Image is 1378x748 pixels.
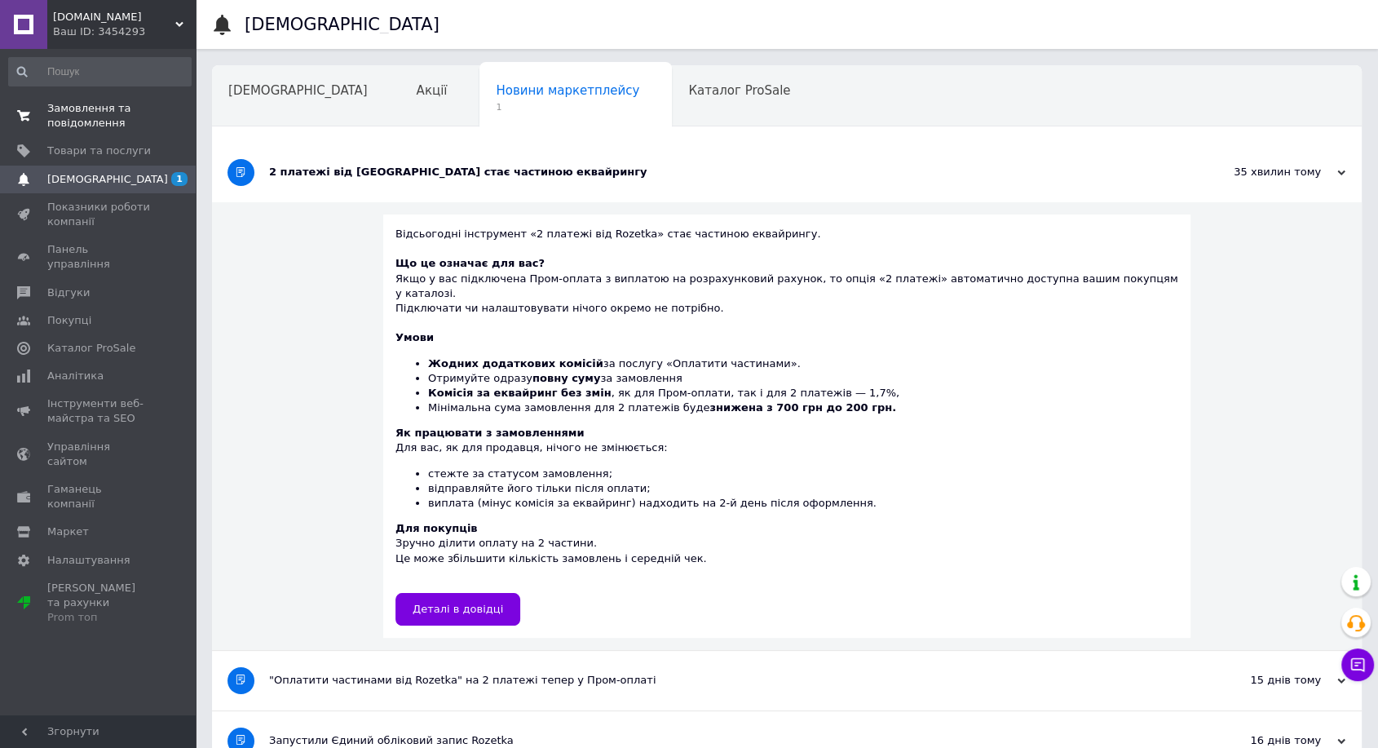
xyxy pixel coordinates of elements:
div: Запустили Єдиний обліковий запис Rozetka [269,733,1182,748]
span: Аналітика [47,369,104,383]
a: Деталі в довідці [395,593,520,626]
div: 15 днів тому [1182,673,1345,688]
span: [DEMOGRAPHIC_DATA] [228,83,368,98]
span: Налаштування [47,553,130,568]
b: Як працювати з замовленнями [395,427,584,439]
input: Пошук [8,57,192,86]
div: 35 хвилин тому [1182,165,1345,179]
span: Деталі в довідці [413,603,503,615]
li: Отримуйте одразу за замовлення [428,371,1178,386]
span: Покупці [47,313,91,328]
span: Каталог ProSale [47,341,135,356]
li: Мінімальна сума замовлення для 2 платежів буде [428,401,1178,415]
span: Відгуки [47,285,90,300]
h1: [DEMOGRAPHIC_DATA] [245,15,439,34]
div: Якщо у вас підключена Пром-оплата з виплатою на розрахунковий рахунок, то опція «2 платежі» автом... [395,256,1178,316]
span: [PERSON_NAME] та рахунки [47,581,151,626]
span: Панель управління [47,242,151,272]
span: Каталог ProSale [688,83,790,98]
div: 16 днів тому [1182,733,1345,748]
button: Чат з покупцем [1341,648,1374,681]
li: виплата (мінус комісія за еквайринг) надходить на 2-й день після оформлення. [428,496,1178,511]
span: 1 [496,101,639,113]
span: Показники роботи компанії [47,200,151,229]
div: Prom топ [47,610,151,625]
li: стежте за статусом замовлення; [428,467,1178,481]
span: Замовлення та повідомлення [47,101,151,131]
b: Жодних додаткових комісій [428,357,603,370]
span: Інструменти веб-майстра та SEO [47,396,151,426]
div: Для вас, як для продавця, нічого не змінюється: [395,426,1178,511]
b: повну суму [532,372,600,384]
div: Зручно ділити оплату на 2 частини. Це може збільшити кількість замовлень і середній чек. [395,521,1178,581]
span: Новини маркетплейсу [496,83,639,98]
li: за послугу «Оплатити частинами». [428,356,1178,371]
span: Товари та послуги [47,144,151,158]
span: 1 [171,172,188,186]
div: Відсьогодні інструмент «2 платежі від Rozetka» стає частиною еквайрингу. [395,227,1178,256]
span: [DEMOGRAPHIC_DATA] [47,172,168,187]
li: відправляйте його тільки після оплати; [428,481,1178,496]
div: "Оплатити частинами від Rozetka" на 2 платежі тепер у Пром-оплаті [269,673,1182,688]
div: 2 платежі від [GEOGRAPHIC_DATA] стає частиною еквайрингу [269,165,1182,179]
b: знижена з 700 грн до 200 грн. [709,401,896,414]
span: beartoys.in.ua [53,10,175,24]
b: Умови [395,331,434,343]
li: , як для Пром-оплати, так і для 2 платежів — 1,7%, [428,386,1178,401]
b: Комісія за еквайринг без змін [428,387,612,399]
span: Гаманець компанії [47,482,151,511]
span: Маркет [47,524,89,539]
span: Акції [417,83,448,98]
b: Для покупців [395,522,477,534]
span: Управління сайтом [47,440,151,469]
b: Що це означає для вас? [395,257,545,269]
div: Ваш ID: 3454293 [53,24,196,39]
